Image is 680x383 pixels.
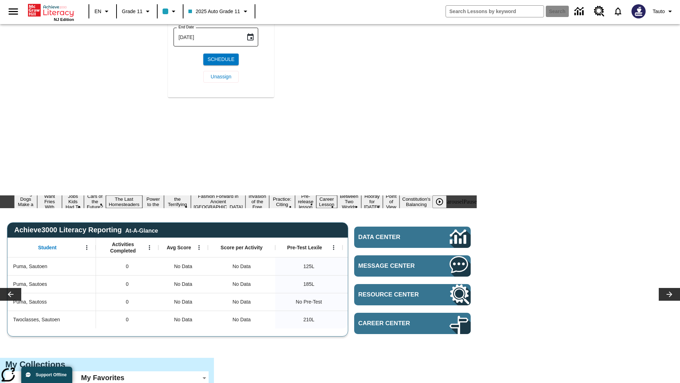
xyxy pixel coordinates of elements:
[62,187,84,216] button: Slide 3 Dirty Jobs Kids Had To Do
[106,195,142,208] button: Slide 5 The Last Homesteaders
[296,298,322,306] span: No Pre-Test, Puma, Sautoss
[354,255,471,277] a: Message Center
[178,24,194,30] label: End Date
[160,5,181,18] button: Class color is light blue. Change class color
[186,5,252,18] button: Class: 2025 Auto Grade 11, Select your class
[221,244,263,251] span: Score per Activity
[316,195,337,208] button: Slide 12 Career Lesson
[203,54,239,65] button: Schedule
[38,244,57,251] span: Student
[433,199,477,205] div: heroCarouselPause
[125,226,158,234] div: At-A-Glance
[158,275,208,293] div: No Data, Puma, Sautoes
[361,193,383,211] button: Slide 14 Hooray for Constitution Day!
[653,8,665,15] span: Tauto
[342,275,410,293] div: 185 Lexile, At or above expected, Puma, Sautoes
[358,320,428,327] span: Career Center
[229,295,254,309] div: No Data, Puma, Sautoss
[354,227,471,248] a: Data Center
[229,259,254,273] div: No Data, Puma, Sautoen
[142,190,164,213] button: Slide 6 Solar Power to the People
[287,244,322,251] span: Pre-Test Lexile
[96,293,158,311] div: 0, Puma, Sautoss
[303,263,314,270] span: 125 Lexile, Puma, Sautoen
[337,193,361,211] button: Slide 13 Between Two Worlds
[358,291,428,298] span: Resource Center
[659,288,680,301] button: Lesson carousel, Next
[342,257,410,275] div: Beginning reader 125 Lexile, ER, Based on the Lexile Reading measure, student is an Emerging Read...
[170,277,195,292] span: No Data
[14,226,158,234] span: Achieve3000 Literacy Reporting
[650,5,677,18] button: Profile/Settings
[96,311,158,328] div: 0, Twoclasses, Sautoen
[126,263,129,270] span: 0
[144,242,155,253] button: Open Menu
[13,281,47,288] span: Puma, Sautoes
[627,2,650,21] button: Select a new avatar
[211,73,231,81] span: Unassign
[158,257,208,275] div: No Data, Puma, Sautoen
[21,367,72,383] button: Support Offline
[243,30,257,44] button: Choose date, selected date is Oct 7, 2025
[158,293,208,311] div: No Data, Puma, Sautoss
[164,190,191,213] button: Slide 7 Attack of the Terrifying Tomatoes
[100,241,146,254] span: Activities Completed
[126,281,129,288] span: 0
[14,190,37,213] button: Slide 1 Diving Dogs Make a Splash
[95,8,101,15] span: EN
[432,195,454,208] div: Play
[126,316,129,323] span: 0
[28,3,74,17] a: Home
[303,281,314,288] span: 185 Lexile, Puma, Sautoes
[126,298,129,306] span: 0
[203,71,239,83] button: Unassign
[354,284,471,305] a: Resource Center, Will open in new tab
[570,2,590,21] a: Data Center
[84,193,106,211] button: Slide 4 Cars of the Future?
[229,277,254,291] div: No Data, Puma, Sautoes
[590,2,609,21] a: Resource Center, Will open in new tab
[432,195,447,208] button: Play
[36,372,67,377] span: Support Offline
[81,242,92,253] button: Open Menu
[303,316,314,323] span: 210 Lexile, Twoclasses, Sautoen
[122,8,142,15] span: Grade 11
[354,313,471,334] a: Career Center
[13,316,60,323] span: Twoclasses, Sautoen
[328,242,339,253] button: Open Menu
[342,311,410,328] div: Beginning reader 210 Lexile, ER, Based on the Lexile Reading measure, student is an Emerging Read...
[96,275,158,293] div: 0, Puma, Sautoes
[194,242,204,253] button: Open Menu
[191,193,246,211] button: Slide 8 Fashion Forward in Ancient Rome
[5,360,209,370] h3: My Collections
[609,2,627,21] a: Notifications
[13,263,47,270] span: Puma, Sautoen
[342,293,410,311] div: No Data, Puma, Sautoss
[295,193,316,211] button: Slide 11 Pre-release lesson
[167,244,191,251] span: Avg Score
[208,56,234,63] span: Schedule
[170,312,195,327] span: No Data
[28,2,74,22] div: Home
[229,312,254,327] div: No Data, Twoclasses, Sautoen
[170,295,195,309] span: No Data
[399,190,433,213] button: Slide 16 The Constitution's Balancing Act
[358,262,428,270] span: Message Center
[3,1,24,22] button: Open side menu
[188,8,240,15] span: 2025 Auto Grade 11
[119,5,155,18] button: Grade: Grade 11, Select a grade
[174,28,240,46] input: MMMM-DD-YYYY
[170,259,195,274] span: No Data
[13,298,47,306] span: Puma, Sautoss
[269,190,295,213] button: Slide 10 Mixed Practice: Citing Evidence
[245,187,269,216] button: Slide 9 The Invasion of the Free CD
[446,6,544,17] input: search field
[37,187,62,216] button: Slide 2 Do You Want Fries With That?
[96,257,158,275] div: 0, Puma, Sautoen
[358,234,425,241] span: Data Center
[158,311,208,328] div: No Data, Twoclasses, Sautoen
[383,193,399,211] button: Slide 15 Point of View
[91,5,114,18] button: Language: EN, Select a language
[631,4,646,18] img: Avatar
[54,17,74,22] span: NJ Edition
